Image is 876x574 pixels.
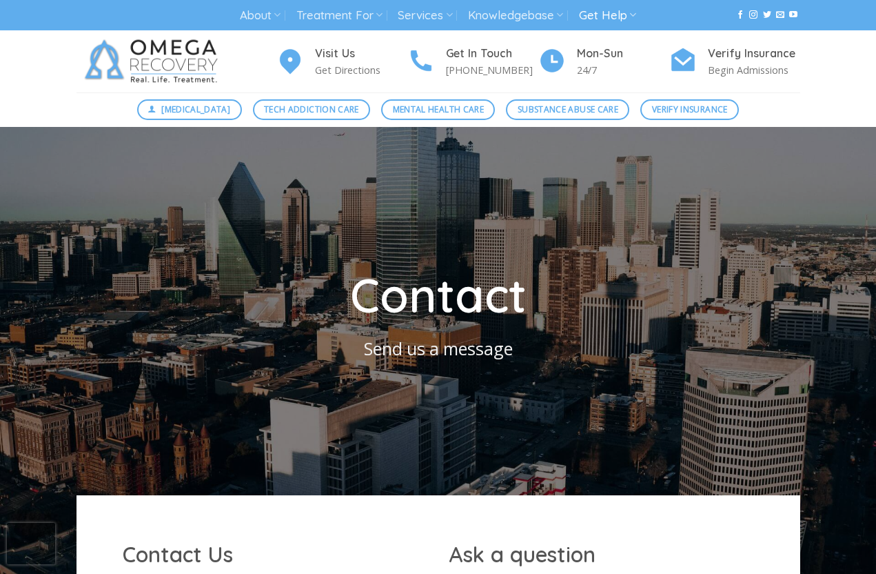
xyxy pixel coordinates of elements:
[749,10,757,20] a: Follow on Instagram
[446,45,538,63] h4: Get In Touch
[708,62,800,78] p: Begin Admissions
[315,45,407,63] h4: Visit Us
[240,3,281,28] a: About
[7,523,55,564] iframe: reCAPTCHA
[276,45,407,79] a: Visit Us Get Directions
[577,62,669,78] p: 24/7
[381,99,495,120] a: Mental Health Care
[315,62,407,78] p: Get Directions
[789,10,797,20] a: Follow on YouTube
[468,3,563,28] a: Knowledgebase
[518,103,618,116] span: Substance Abuse Care
[264,103,359,116] span: Tech Addiction Care
[506,99,629,120] a: Substance Abuse Care
[398,3,452,28] a: Services
[77,30,232,92] img: Omega Recovery
[763,10,771,20] a: Follow on Twitter
[669,45,800,79] a: Verify Insurance Begin Admissions
[652,103,728,116] span: Verify Insurance
[253,99,371,120] a: Tech Addiction Care
[393,103,484,116] span: Mental Health Care
[123,541,233,568] span: Contact Us
[736,10,744,20] a: Follow on Facebook
[350,266,527,324] span: Contact
[364,337,513,360] span: Send us a message
[407,45,538,79] a: Get In Touch [PHONE_NUMBER]
[776,10,784,20] a: Send us an email
[640,99,739,120] a: Verify Insurance
[579,3,636,28] a: Get Help
[161,103,230,116] span: [MEDICAL_DATA]
[708,45,800,63] h4: Verify Insurance
[449,541,595,568] span: Ask a question
[296,3,383,28] a: Treatment For
[577,45,669,63] h4: Mon-Sun
[446,62,538,78] p: [PHONE_NUMBER]
[137,99,242,120] a: [MEDICAL_DATA]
